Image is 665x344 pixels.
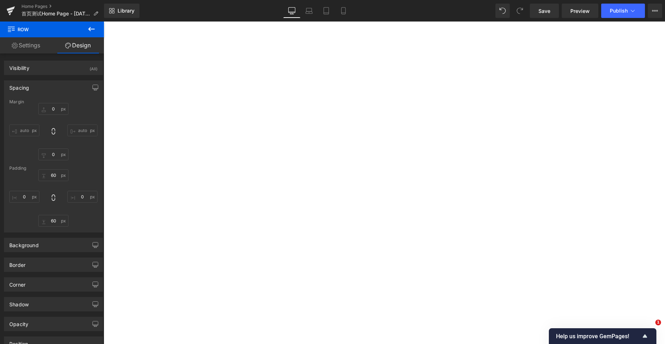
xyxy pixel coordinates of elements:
a: New Library [104,4,139,18]
div: Border [9,258,25,268]
span: Library [118,8,134,14]
div: (All) [90,61,98,73]
span: Save [538,7,550,15]
input: 0 [38,103,68,115]
input: 0 [67,124,98,136]
button: More [648,4,662,18]
div: Shadow [9,297,29,307]
div: Corner [9,278,25,288]
button: Publish [601,4,645,18]
a: Tablet [318,4,335,18]
iframe: Intercom live chat [641,320,658,337]
button: Redo [513,4,527,18]
div: Spacing [9,81,29,91]
span: 首页测试Home Page - [DATE] 16:47:34 [22,11,90,17]
div: Background [9,238,39,248]
input: 0 [38,169,68,181]
div: Opacity [9,317,28,327]
a: Design [52,37,104,53]
a: Mobile [335,4,352,18]
span: Preview [570,7,590,15]
div: Visibility [9,61,29,71]
a: Laptop [300,4,318,18]
div: Margin [9,99,98,104]
span: 1 [655,320,661,325]
button: Undo [495,4,510,18]
a: Desktop [283,4,300,18]
input: 0 [9,191,39,203]
a: Home Pages [22,4,104,9]
input: 0 [38,215,68,227]
span: Publish [610,8,628,14]
div: Padding [9,166,98,171]
span: Help us improve GemPages! [556,333,641,340]
button: Show survey - Help us improve GemPages! [556,332,649,340]
input: 0 [67,191,98,203]
input: 0 [9,124,39,136]
a: Preview [562,4,598,18]
input: 0 [38,149,68,160]
span: Row [7,22,79,37]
